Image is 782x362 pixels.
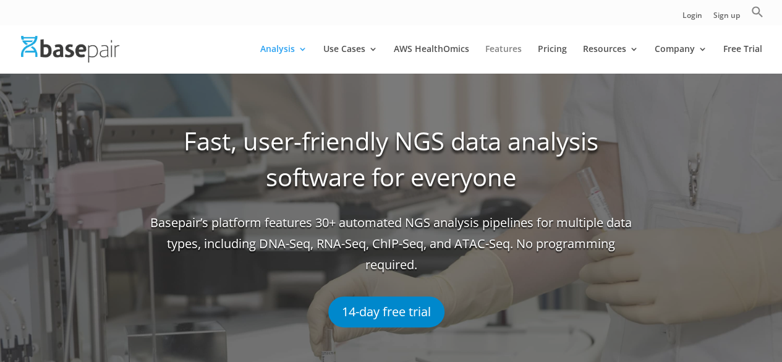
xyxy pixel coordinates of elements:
[751,6,763,18] svg: Search
[538,45,567,74] a: Pricing
[150,123,632,212] h1: Fast, user-friendly NGS data analysis software for everyone
[485,45,522,74] a: Features
[323,45,378,74] a: Use Cases
[682,12,702,25] a: Login
[150,212,632,284] span: Basepair’s platform features 30+ automated NGS analysis pipelines for multiple data types, includ...
[21,36,119,62] img: Basepair
[655,45,707,74] a: Company
[328,296,444,327] a: 14-day free trial
[394,45,469,74] a: AWS HealthOmics
[723,45,762,74] a: Free Trial
[260,45,307,74] a: Analysis
[713,12,740,25] a: Sign up
[751,6,763,25] a: Search Icon Link
[583,45,639,74] a: Resources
